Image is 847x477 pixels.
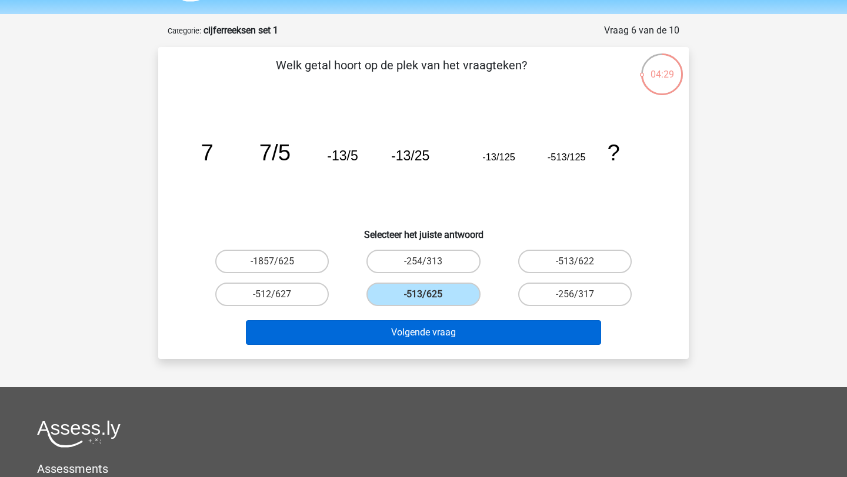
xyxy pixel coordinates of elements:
[168,26,201,35] small: Categorie:
[366,250,480,273] label: -254/313
[37,462,810,476] h5: Assessments
[518,283,632,306] label: -256/317
[177,220,670,240] h6: Selecteer het juiste antwoord
[327,148,358,163] tspan: -13/5
[548,152,586,162] tspan: -513/125
[607,140,619,165] tspan: ?
[259,140,291,165] tspan: 7/5
[518,250,632,273] label: -513/622
[37,420,121,448] img: Assessly logo
[640,52,684,82] div: 04:29
[604,23,679,38] div: Vraag 6 van de 10
[204,25,278,36] strong: cijferreeksen set 1
[391,148,429,163] tspan: -13/25
[482,152,515,162] tspan: -13/125
[246,320,602,345] button: Volgende vraag
[201,140,214,165] tspan: 7
[215,283,329,306] label: -512/627
[366,283,480,306] label: -513/625
[215,250,329,273] label: -1857/625
[177,56,626,92] p: Welk getal hoort op de plek van het vraagteken?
